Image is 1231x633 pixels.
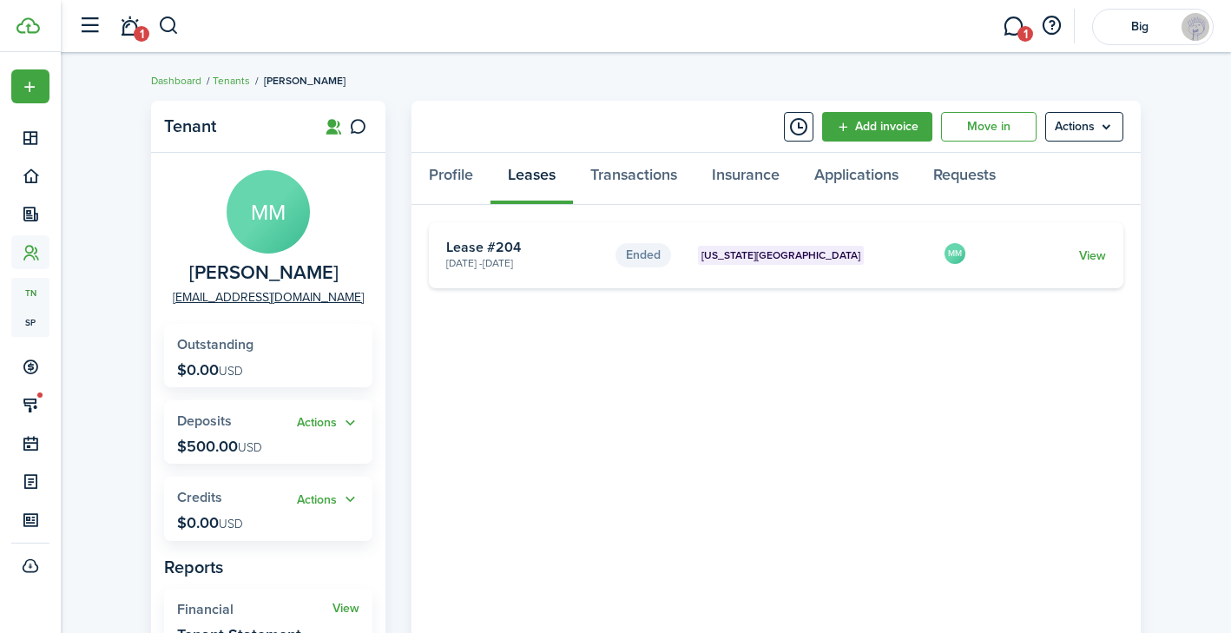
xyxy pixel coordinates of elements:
a: View [332,602,359,616]
button: Open sidebar [73,10,106,43]
span: Big [1105,21,1175,33]
button: Open menu [297,490,359,510]
span: USD [238,438,262,457]
a: Transactions [573,153,694,205]
p: $0.00 [177,514,243,531]
img: TenantCloud [16,17,40,34]
a: tn [11,278,49,307]
span: USD [219,515,243,533]
span: USD [219,362,243,380]
img: Big [1182,13,1209,41]
button: Actions [297,413,359,433]
span: Deposits [177,411,232,431]
a: Requests [916,153,1013,205]
card-title: Lease #204 [446,240,602,255]
panel-main-title: Tenant [164,116,303,136]
a: Move in [941,112,1037,142]
p: $500.00 [177,438,262,455]
span: [PERSON_NAME] [264,73,346,89]
a: Applications [797,153,916,205]
status: Ended [615,243,671,267]
button: Open resource center [1037,11,1066,41]
menu-btn: Actions [1045,112,1123,142]
span: [US_STATE][GEOGRAPHIC_DATA] [701,247,860,263]
span: Mackenzie McCormick [189,262,339,284]
avatar-text: MM [227,170,310,254]
span: Credits [177,487,222,507]
a: Dashboard [151,73,201,89]
a: Notifications [113,4,146,49]
button: Open menu [1045,112,1123,142]
span: 1 [1017,26,1033,42]
a: sp [11,307,49,337]
panel-main-subtitle: Reports [164,554,372,580]
a: Tenants [213,73,250,89]
widget-stats-title: Financial [177,602,332,617]
span: 1 [134,26,149,42]
span: Outstanding [177,334,253,354]
card-description: [DATE] - [DATE] [446,255,602,271]
a: View [1079,247,1106,265]
a: Add invoice [822,112,932,142]
p: $0.00 [177,361,243,379]
button: Actions [297,490,359,510]
button: Search [158,11,180,41]
a: Messaging [997,4,1030,49]
a: [EMAIL_ADDRESS][DOMAIN_NAME] [173,288,364,307]
a: Insurance [694,153,797,205]
button: Open menu [297,413,359,433]
button: Timeline [784,112,813,142]
a: Profile [411,153,490,205]
button: Open menu [11,69,49,103]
